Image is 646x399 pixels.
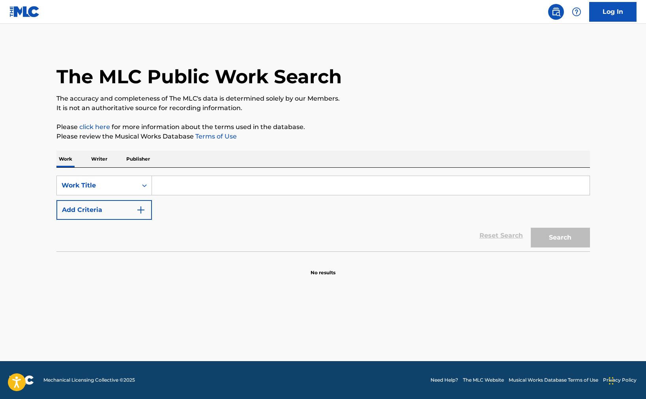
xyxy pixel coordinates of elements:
[9,6,40,17] img: MLC Logo
[56,151,75,167] p: Work
[194,133,237,140] a: Terms of Use
[463,377,504,384] a: The MLC Website
[572,7,581,17] img: help
[569,4,584,20] div: Help
[609,369,614,393] div: Drag
[89,151,110,167] p: Writer
[551,7,561,17] img: search
[124,151,152,167] p: Publisher
[9,375,34,385] img: logo
[603,377,637,384] a: Privacy Policy
[56,65,342,88] h1: The MLC Public Work Search
[79,123,110,131] a: click here
[509,377,598,384] a: Musical Works Database Terms of Use
[136,205,146,215] img: 9d2ae6d4665cec9f34b9.svg
[589,2,637,22] a: Log In
[43,377,135,384] span: Mechanical Licensing Collective © 2025
[56,103,590,113] p: It is not an authoritative source for recording information.
[56,122,590,132] p: Please for more information about the terms used in the database.
[56,94,590,103] p: The accuracy and completeness of The MLC's data is determined solely by our Members.
[431,377,458,384] a: Need Help?
[56,176,590,251] form: Search Form
[311,260,335,276] p: No results
[56,132,590,141] p: Please review the Musical Works Database
[56,200,152,220] button: Add Criteria
[548,4,564,20] a: Public Search
[607,361,646,399] iframe: Chat Widget
[62,181,133,190] div: Work Title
